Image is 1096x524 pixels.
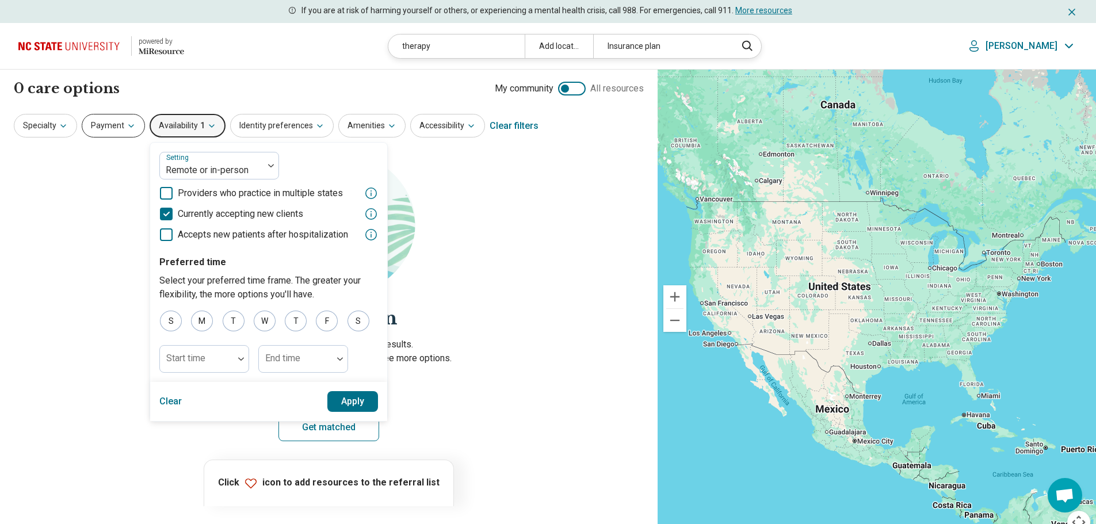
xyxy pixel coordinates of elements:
[590,82,644,95] span: All resources
[159,255,378,269] p: Preferred time
[525,35,593,58] div: Add location
[159,274,378,301] p: Select your preferred time frame. The greater your flexibility, the more options you'll have.
[663,309,686,332] button: Zoom out
[223,311,245,331] div: T
[159,391,182,412] button: Clear
[178,207,303,221] span: Currently accepting new clients
[254,311,276,331] div: W
[593,35,730,58] div: Insurance plan
[166,154,191,162] label: Setting
[986,40,1057,52] p: [PERSON_NAME]
[200,120,205,132] span: 1
[490,112,539,140] div: Clear filters
[316,311,338,331] div: F
[327,391,379,412] button: Apply
[663,285,686,308] button: Zoom in
[18,32,124,60] img: North Carolina State University
[230,114,334,137] button: Identity preferences
[347,311,369,331] div: S
[139,36,184,47] div: powered by
[285,311,307,331] div: T
[14,114,77,137] button: Specialty
[14,305,644,331] h2: Let's try again
[495,82,553,95] span: My community
[388,35,525,58] div: therapy
[410,114,485,137] button: Accessibility
[191,311,213,331] div: M
[218,476,440,490] p: Click icon to add resources to the referral list
[160,311,182,331] div: S
[338,114,406,137] button: Amenities
[82,114,145,137] button: Payment
[735,6,792,15] a: More resources
[278,414,379,441] a: Get matched
[301,5,792,17] p: If you are at risk of harming yourself or others, or experiencing a mental health crisis, call 98...
[1066,5,1078,18] button: Dismiss
[265,353,300,364] label: End time
[14,79,120,98] h1: 0 care options
[178,228,348,242] span: Accepts new patients after hospitalization
[166,353,205,364] label: Start time
[14,338,644,365] p: Sorry, your search didn’t return any results. Try removing filters or changing location to see mo...
[1048,478,1082,512] div: Open chat
[18,32,184,60] a: North Carolina State University powered by
[178,186,343,200] span: Providers who practice in multiple states
[150,114,226,137] button: Availability1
